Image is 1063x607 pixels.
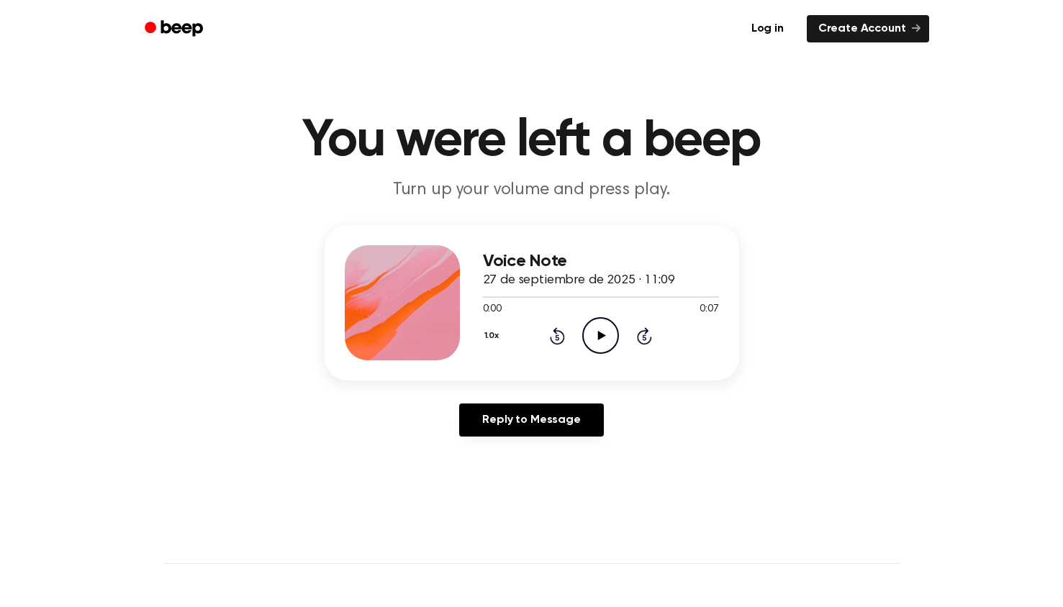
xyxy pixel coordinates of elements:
p: Turn up your volume and press play. [255,178,808,202]
span: 0:07 [700,302,718,317]
h1: You were left a beep [163,115,900,167]
a: Reply to Message [459,403,603,437]
a: Log in [737,12,798,45]
button: 1.0x [483,324,505,348]
span: 0:00 [483,302,502,317]
a: Create Account [807,15,929,42]
span: 27 de septiembre de 2025 · 11:09 [483,274,675,287]
h3: Voice Note [483,252,719,271]
a: Beep [135,15,216,43]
